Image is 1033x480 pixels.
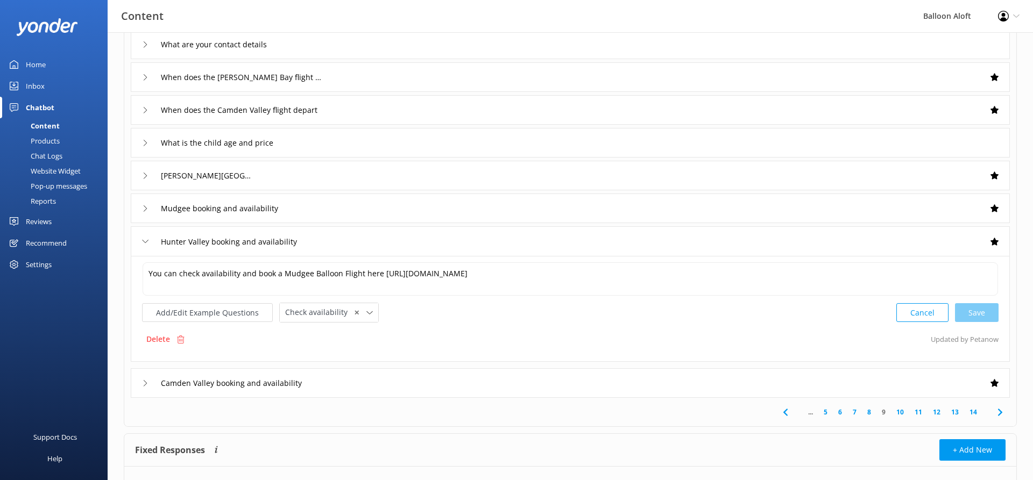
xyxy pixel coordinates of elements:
div: Support Docs [33,426,77,448]
a: 5 [818,407,833,417]
a: 11 [909,407,928,417]
a: 6 [833,407,847,417]
h4: Fixed Responses [135,439,205,461]
a: 14 [964,407,982,417]
a: 10 [891,407,909,417]
p: Delete [146,333,170,345]
a: 9 [876,407,891,417]
a: Chat Logs [6,148,108,163]
textarea: You can check availability and book a Mudgee Balloon Flight here [URL][DOMAIN_NAME] [143,262,998,296]
span: Check availability [285,306,354,318]
div: Chatbot [26,97,54,118]
div: Content [6,118,60,133]
a: Pop-up messages [6,178,108,194]
a: Products [6,133,108,148]
a: 12 [928,407,946,417]
div: Inbox [26,75,45,97]
p: Updated by Peta now [931,329,999,349]
button: + Add New [939,439,1006,461]
div: Reports [6,194,56,209]
h3: Content [121,8,164,25]
a: Reports [6,194,108,209]
div: Website Widget [6,163,81,178]
a: Website Widget [6,163,108,178]
a: 7 [847,407,862,417]
button: Add/Edit Example Questions [142,303,273,322]
div: Products [6,133,60,148]
div: Home [26,54,46,75]
img: yonder-white-logo.png [16,18,78,36]
div: Reviews [26,211,52,232]
button: Cancel [896,303,949,322]
div: Chat Logs [6,148,62,163]
a: 13 [946,407,964,417]
span: ... [803,407,818,417]
span: ✕ [354,307,359,318]
div: Settings [26,254,52,275]
div: Help [47,448,62,469]
a: Content [6,118,108,133]
div: Pop-up messages [6,178,87,194]
a: 8 [862,407,876,417]
div: Recommend [26,232,67,254]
